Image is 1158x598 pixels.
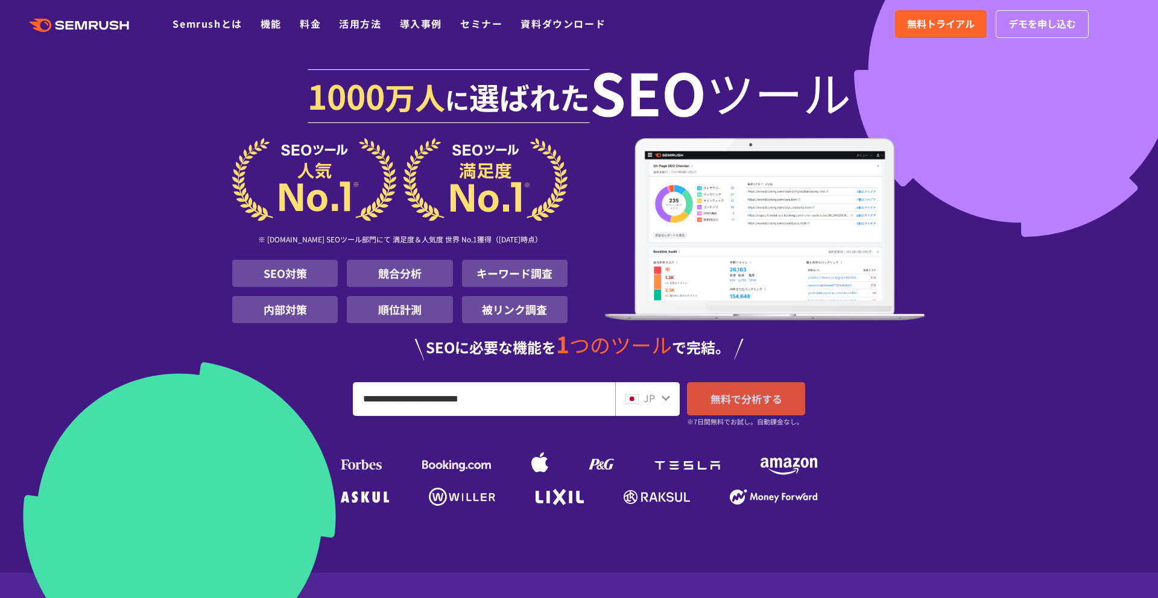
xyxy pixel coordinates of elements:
a: 無料で分析する [687,382,805,415]
a: デモを申し込む [996,10,1089,38]
a: 導入事例 [400,16,442,31]
span: 1000 [308,71,385,119]
li: 被リンク調査 [462,296,568,323]
span: ツール [706,68,851,116]
div: ※ [DOMAIN_NAME] SEOツール部門にて 満足度＆人気度 世界 No.1獲得（[DATE]時点） [232,221,568,260]
span: 万人 [385,75,445,118]
li: SEO対策 [232,260,338,287]
input: URL、キーワードを入力してください [353,383,615,415]
span: 選ばれた [469,75,590,118]
a: 資料ダウンロード [520,16,606,31]
span: つのツール [569,330,672,359]
span: で完結。 [672,336,730,357]
a: 料金 [300,16,321,31]
a: 機能 [261,16,282,31]
li: 順位計測 [347,296,452,323]
span: に [445,82,469,117]
div: SEOに必要な機能を [232,333,926,360]
span: SEO [590,68,706,116]
a: 無料トライアル [895,10,987,38]
span: 無料トライアル [907,16,975,32]
span: デモを申し込む [1008,16,1076,32]
a: 活用方法 [339,16,381,31]
li: 内部対策 [232,296,338,323]
a: セミナー [460,16,502,31]
span: 無料で分析する [710,391,782,406]
span: 1 [556,327,569,360]
span: JP [644,391,655,405]
small: ※7日間無料でお試し。自動課金なし。 [687,416,803,427]
li: 競合分析 [347,260,452,287]
a: Semrushとは [172,16,242,31]
li: キーワード調査 [462,260,568,287]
